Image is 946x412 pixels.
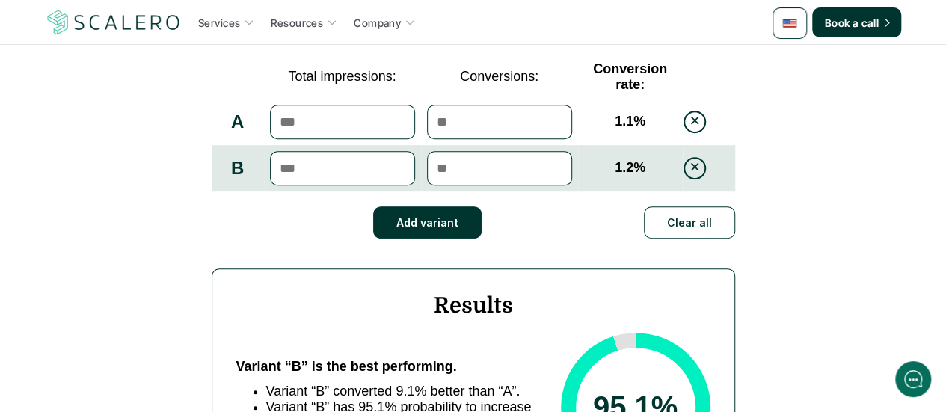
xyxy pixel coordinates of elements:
span: We run on Gist [125,316,189,325]
span: Variant “B” converted 9.1% better than “A”. [266,384,520,399]
iframe: gist-messenger-bubble-iframe [895,361,931,397]
h2: Let us know if we can help with lifecycle marketing. [22,99,277,171]
td: 1.2 % [578,145,683,191]
img: Scalero company logotype [45,8,182,37]
span: New conversation [96,207,179,219]
h4: Results [236,293,710,318]
p: Company [354,15,401,31]
td: 1.1 % [578,99,683,145]
button: Add variant [373,206,482,239]
h1: Hi! Welcome to [GEOGRAPHIC_DATA]. [22,73,277,96]
td: Conversion rate: [578,55,683,99]
td: Total impressions: [264,55,421,99]
img: 🇺🇸 [782,16,797,31]
button: New conversation [23,198,276,228]
td: Conversions: [421,55,578,99]
span: Variant “B” is the best performing. [236,359,457,374]
a: Book a call [812,7,901,37]
p: Services [198,15,240,31]
td: A [212,99,264,145]
a: Scalero company logotype [45,9,182,36]
p: Resources [271,15,323,31]
button: Clear all [644,206,735,239]
td: B [212,145,264,191]
p: Book a call [824,15,879,31]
